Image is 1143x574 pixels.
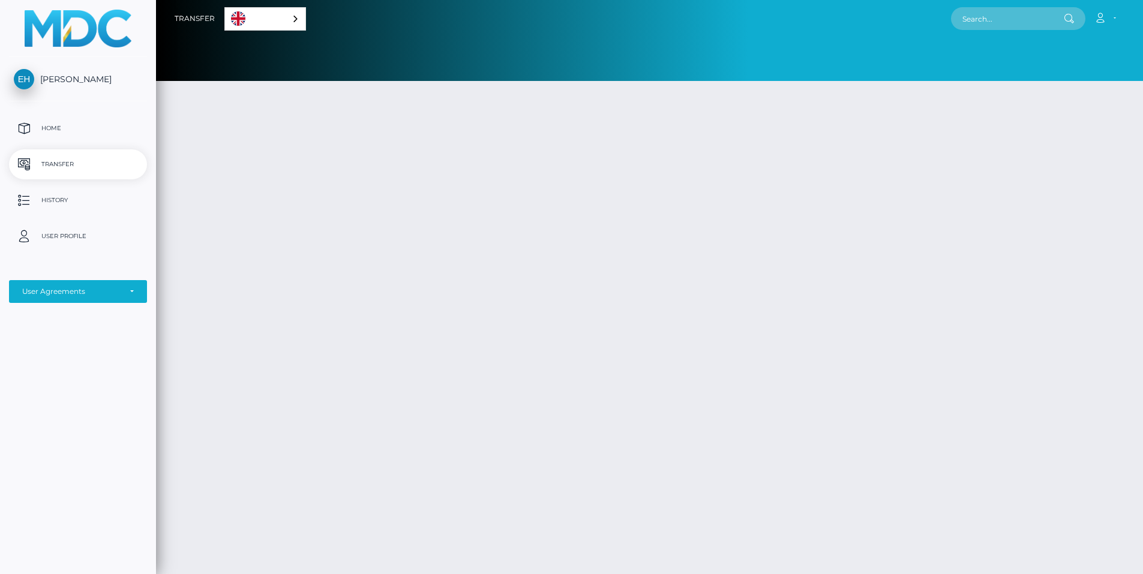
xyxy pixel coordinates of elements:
p: User Profile [14,227,142,245]
a: Home [9,113,147,143]
a: Transfer [9,149,147,179]
div: Language [224,7,306,31]
img: MassPay [25,10,131,47]
p: History [14,191,142,209]
input: Search... [951,7,1064,30]
aside: Language selected: English [224,7,306,31]
a: Transfer [175,6,215,31]
p: Home [14,119,142,137]
span: [PERSON_NAME] [9,74,147,85]
a: English [225,8,305,30]
a: User Profile [9,221,147,251]
div: User Agreements [22,287,121,296]
button: User Agreements [9,280,147,303]
a: History [9,185,147,215]
p: Transfer [14,155,142,173]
